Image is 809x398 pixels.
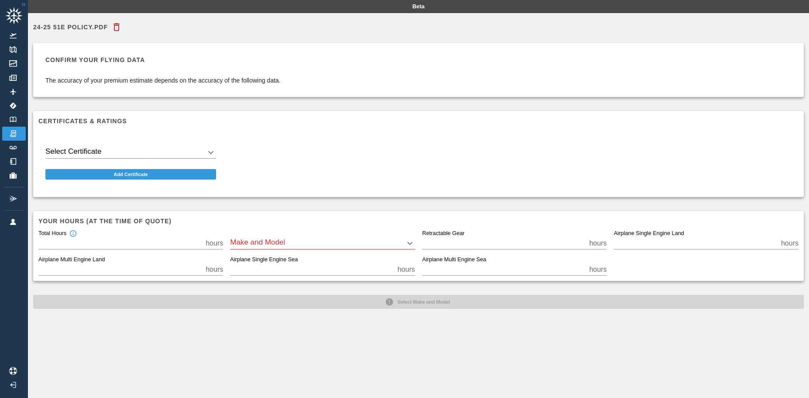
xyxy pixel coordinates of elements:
svg: Total hours in fixed-wing aircraft [69,230,77,238]
p: The accuracy of your premium estimate depends on the accuracy of the following data. [45,76,281,85]
h6: Certificates & Ratings [38,116,799,126]
h6: Confirm your flying data [45,55,281,65]
label: Airplane Single Engine Sea [230,256,298,264]
label: Airplane Single Engine Land [614,230,684,238]
button: Add Certificate [45,169,216,180]
p: hours [206,238,223,249]
label: Airplane Multi Engine Land [38,256,105,264]
h6: Your hours (at the time of quote) [38,216,799,226]
p: hours [589,264,607,275]
p: hours [781,238,799,249]
p: hours [589,238,607,249]
label: Retractable Gear [422,230,465,238]
p: hours [397,264,415,275]
h6: 24-25 51E Policy.pdf [33,24,108,30]
p: hours [206,264,223,275]
label: Airplane Multi Engine Sea [422,256,486,264]
div: Total Hours [38,230,77,238]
